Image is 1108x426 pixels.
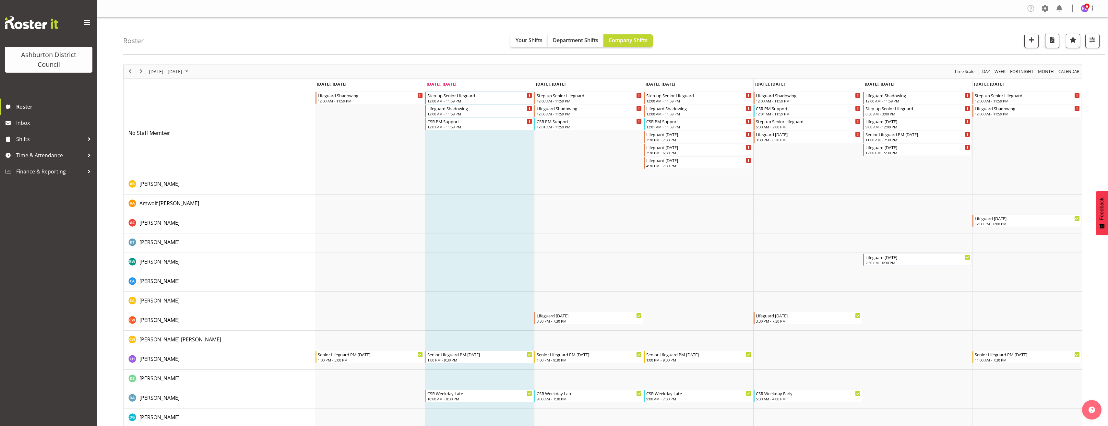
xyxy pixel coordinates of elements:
span: [DATE] - [DATE] [148,67,183,76]
div: Lifeguard [DATE] [646,157,751,163]
button: Timeline Month [1037,67,1055,76]
div: CSR PM Support [646,118,751,124]
span: [PERSON_NAME] [139,316,180,324]
span: Amwolf [PERSON_NAME] [139,200,199,207]
button: Next [137,67,146,76]
div: No Staff Member"s event - CSR PM Support Begin From Tuesday, August 26, 2025 at 12:01:00 AM GMT+1... [425,118,534,130]
div: CSR PM Support [427,118,532,124]
span: [DATE], [DATE] [755,81,785,87]
div: previous period [125,65,136,78]
div: Lifeguard Shadowing [756,92,861,99]
div: No Staff Member"s event - Lifeguard Thursday Begin From Thursday, August 28, 2025 at 3:30:00 PM G... [644,144,753,156]
div: Charlotte Hydes"s event - Senior Lifeguard PM Sunday Begin From Sunday, August 31, 2025 at 11:00:... [972,351,1081,363]
span: [DATE], [DATE] [536,81,566,87]
button: Feedback - Show survey [1096,191,1108,235]
div: 3:30 PM - 6:30 PM [756,137,861,142]
div: 12:01 AM - 11:59 PM [537,124,642,129]
div: 12:00 AM - 11:59 PM [427,111,532,116]
div: No Staff Member"s event - Lifeguard Shadowing Begin From Saturday, August 30, 2025 at 12:00:00 AM... [863,92,972,104]
div: Step-up Senior Lifeguard [975,92,1080,99]
span: No Staff Member [128,129,170,136]
div: Charlotte Hydes"s event - Senior Lifeguard PM Tuesday Begin From Tuesday, August 26, 2025 at 1:00... [425,351,534,363]
td: Charlie Wilson resource [124,311,315,331]
div: 12:01 AM - 11:59 PM [427,124,532,129]
div: Senior Lifeguard PM [DATE] [537,351,642,358]
div: Lifeguard [DATE] [646,131,751,137]
div: Lifeguard Shadowing [865,92,971,99]
span: Department Shifts [553,37,598,44]
td: Caleb Armstrong resource [124,272,315,292]
div: 12:00 AM - 11:59 PM [646,111,751,116]
span: [PERSON_NAME] [139,297,180,304]
a: [PERSON_NAME] [139,219,180,227]
div: 9:00 AM - 7:30 PM [646,396,751,401]
button: Time Scale [953,67,976,76]
div: 11:00 AM - 7:30 PM [865,137,971,142]
div: No Staff Member"s event - Lifeguard Shadowing Begin From Friday, August 29, 2025 at 12:00:00 AM G... [754,92,863,104]
div: 12:00 AM - 11:59 PM [646,98,751,103]
h4: Roster [123,37,144,44]
div: next period [136,65,147,78]
span: [DATE], [DATE] [646,81,675,87]
span: [PERSON_NAME] [PERSON_NAME] [139,336,221,343]
div: Senior Lifeguard PM [DATE] [646,351,751,358]
div: Lifeguard [DATE] [865,118,971,124]
td: Darlene Parlane resource [124,370,315,389]
div: 10:00 AM - 8:30 PM [427,396,532,401]
div: 3:30 PM - 6:30 PM [646,150,751,155]
div: 9:00 AM - 12:00 PM [865,124,971,129]
div: No Staff Member"s event - Lifeguard Thursday Begin From Thursday, August 28, 2025 at 4:30:00 PM G... [644,157,753,169]
div: Lifeguard Shadowing [975,105,1080,112]
a: Amwolf [PERSON_NAME] [139,199,199,207]
button: Timeline Day [981,67,991,76]
div: Deborah Anderson"s event - CSR Weekday Early Begin From Friday, August 29, 2025 at 5:30:00 AM GMT... [754,390,863,402]
td: Cathleen Anderson resource [124,292,315,311]
div: 12:00 AM - 11:59 PM [427,98,532,103]
div: CSR Weekday Late [537,390,642,396]
td: Ashton Cromie resource [124,214,315,233]
td: Amwolf Artz resource [124,195,315,214]
div: No Staff Member"s event - Lifeguard Shadowing Begin From Sunday, August 31, 2025 at 12:00:00 AM G... [972,105,1081,117]
div: Senior Lifeguard PM [DATE] [975,351,1080,358]
div: Ashburton District Council [11,50,86,69]
div: Lifeguard [DATE] [756,131,861,137]
span: Fortnight [1009,67,1034,76]
div: Deborah Anderson"s event - CSR Weekday Late Begin From Thursday, August 28, 2025 at 9:00:00 AM GM... [644,390,753,402]
img: hayley-dickson3805.jpg [1081,5,1089,12]
a: [PERSON_NAME] [139,413,180,421]
div: Bella Wilson"s event - Lifeguard Saturday Begin From Saturday, August 30, 2025 at 2:30:00 PM GMT+... [863,254,972,266]
div: No Staff Member"s event - Step-up Senior Lifeguard Begin From Saturday, August 30, 2025 at 6:30:0... [863,105,972,117]
div: Charlie Wilson"s event - Lifeguard Wednesday Begin From Wednesday, August 27, 2025 at 3:30:00 PM ... [534,312,643,324]
td: No Staff Member resource [124,91,315,175]
div: No Staff Member"s event - Step-up Senior Lifeguard Begin From Sunday, August 31, 2025 at 12:00:00... [972,92,1081,104]
div: No Staff Member"s event - Lifeguard Shadowing Begin From Monday, August 25, 2025 at 12:00:00 AM G... [316,92,424,104]
td: Alex Bateman resource [124,175,315,195]
div: Step-up Senior Lifeguard [646,92,751,99]
a: [PERSON_NAME] [139,258,180,266]
div: CSR Weekday Early [756,390,861,396]
div: 1:00 PM - 9:30 PM [427,357,532,362]
div: No Staff Member"s event - Step-up Senior Lifeguard Begin From Tuesday, August 26, 2025 at 12:00:0... [425,92,534,104]
a: No Staff Member [128,129,170,137]
a: [PERSON_NAME] [139,277,180,285]
div: 12:00 AM - 11:59 PM [318,98,423,103]
div: Step-up Senior Lifeguard [537,92,642,99]
div: Lifeguard [DATE] [865,254,971,260]
button: Previous [126,67,135,76]
span: [DATE], [DATE] [865,81,894,87]
div: No Staff Member"s event - CSR PM Support Begin From Friday, August 29, 2025 at 12:01:00 AM GMT+12... [754,105,863,117]
div: No Staff Member"s event - Lifeguard Thursday Begin From Thursday, August 28, 2025 at 3:30:00 PM G... [644,131,753,143]
div: No Staff Member"s event - Lifeguard Saturday Begin From Saturday, August 30, 2025 at 12:00:00 PM ... [863,144,972,156]
div: 5:30 AM - 2:00 PM [756,124,861,129]
a: [PERSON_NAME] [139,238,180,246]
span: [DATE], [DATE] [427,81,456,87]
td: Charlotte Bota Wilson resource [124,331,315,350]
td: Deborah Anderson resource [124,389,315,408]
div: 3:30 PM - 7:30 PM [646,137,751,142]
div: 3:30 PM - 7:30 PM [756,318,861,324]
div: 12:00 AM - 11:59 PM [756,98,861,103]
div: No Staff Member"s event - Step-up Senior Lifeguard Begin From Thursday, August 28, 2025 at 12:00:... [644,92,753,104]
div: Charlie Wilson"s event - Lifeguard Friday Begin From Friday, August 29, 2025 at 3:30:00 PM GMT+12... [754,312,863,324]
